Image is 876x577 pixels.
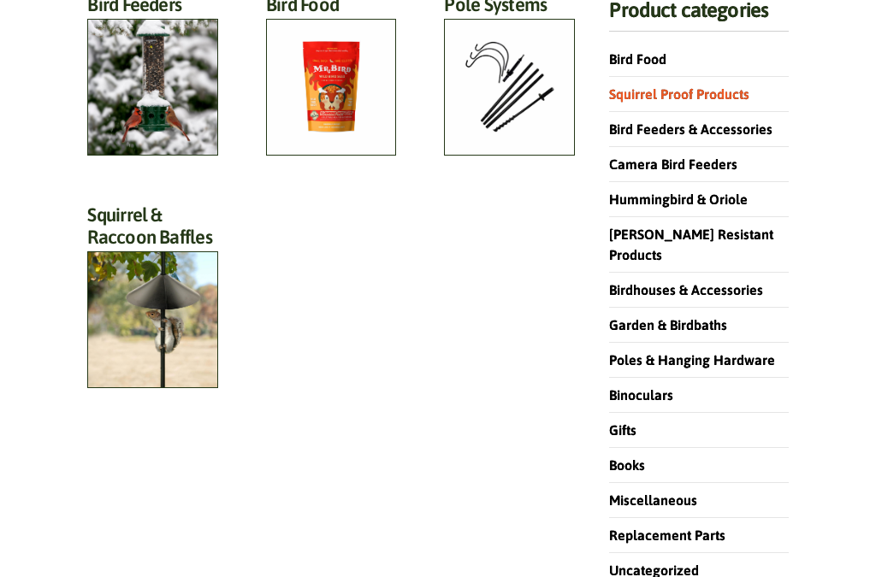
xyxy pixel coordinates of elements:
[609,387,673,403] a: Binoculars
[609,492,697,508] a: Miscellaneous
[87,203,218,388] a: Visit product category Squirrel & Raccoon Baffles
[609,422,636,438] a: Gifts
[609,457,645,473] a: Books
[87,203,218,258] h2: Squirrel & Raccoon Baffles
[609,51,666,67] a: Bird Food
[609,352,775,368] a: Poles & Hanging Hardware
[609,121,772,137] a: Bird Feeders & Accessories
[609,527,725,543] a: Replacement Parts
[609,317,727,333] a: Garden & Birdbaths
[609,86,749,102] a: Squirrel Proof Products
[609,227,773,262] a: [PERSON_NAME] Resistant Products
[609,282,763,297] a: Birdhouses & Accessories
[609,191,748,207] a: Hummingbird & Oriole
[609,156,737,172] a: Camera Bird Feeders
